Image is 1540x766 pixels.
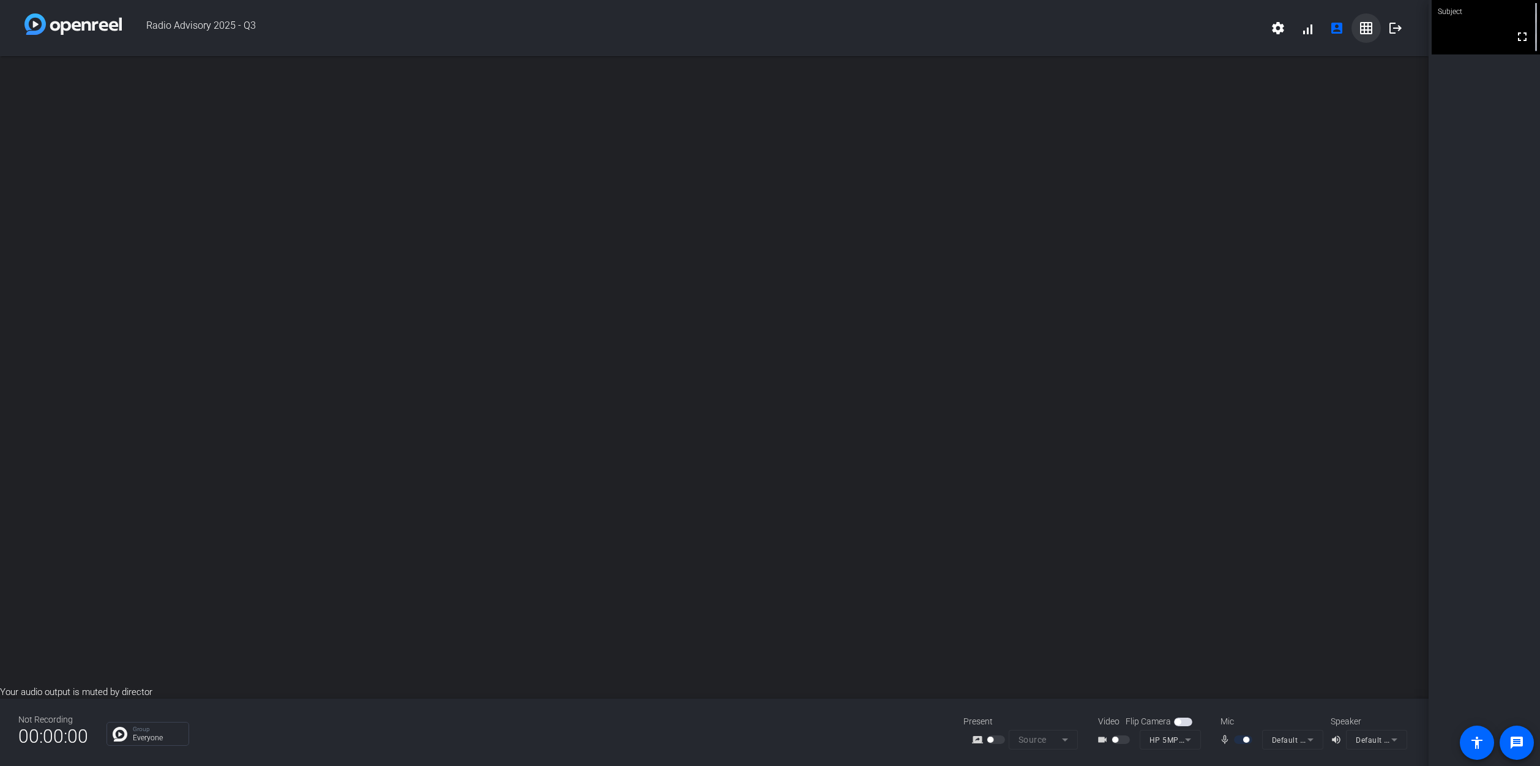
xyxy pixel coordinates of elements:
mat-icon: grid_on [1359,21,1374,35]
mat-icon: videocam_outline [1097,732,1112,747]
mat-icon: mic_none [1219,732,1234,747]
mat-icon: accessibility [1470,735,1484,750]
div: Not Recording [18,713,88,726]
div: Mic [1208,715,1331,728]
button: signal_cellular_alt [1293,13,1322,43]
img: Chat Icon [113,727,127,742]
mat-icon: settings [1271,21,1285,35]
mat-icon: logout [1388,21,1403,35]
mat-icon: volume_up [1331,732,1345,747]
mat-icon: screen_share_outline [972,732,987,747]
img: white-gradient.svg [24,13,122,35]
div: Speaker [1331,715,1404,728]
span: Flip Camera [1126,715,1171,728]
mat-icon: message [1509,735,1524,750]
span: Radio Advisory 2025 - Q3 [122,13,1263,43]
span: 00:00:00 [18,721,88,751]
mat-icon: account_box [1329,21,1344,35]
mat-icon: fullscreen [1515,29,1530,44]
p: Everyone [133,734,182,742]
span: Video [1098,715,1119,728]
div: Present [963,715,1086,728]
p: Group [133,726,182,732]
